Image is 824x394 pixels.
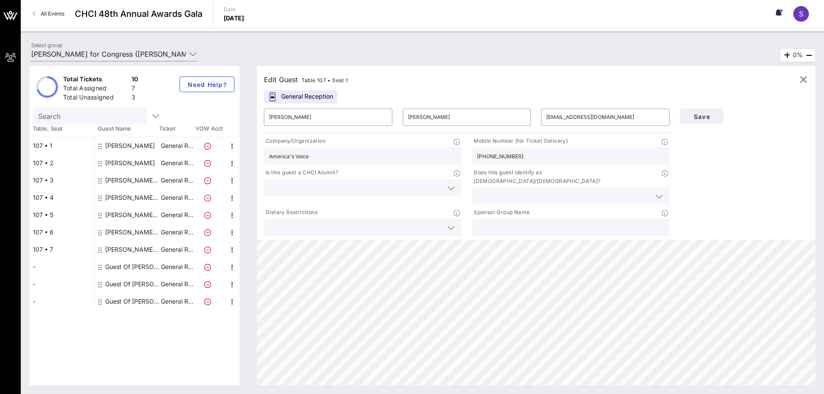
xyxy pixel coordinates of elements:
div: Guest Of Jeffries for Congress [105,293,160,310]
p: General R… [160,206,194,224]
div: 107 • 3 [29,172,94,189]
div: - [29,258,94,275]
div: Xochitl Oseguera Jeffries for Congress [105,189,160,206]
span: Need Help? [187,81,227,88]
span: VOW Acct [194,125,224,133]
p: Date [224,5,244,14]
div: Total Unassigned [63,93,128,104]
span: CHCI 48th Annual Awards Gala [75,7,202,20]
div: Total Assigned [63,84,128,95]
div: Andrea Zayas Jeffries for Congress [105,241,160,258]
button: Save [680,109,723,124]
p: General R… [160,172,194,189]
span: S [799,10,803,18]
div: Javier Gamboa Jeffries for Congress [105,224,160,241]
div: - [29,293,94,310]
div: 107 • 2 [29,154,94,172]
div: 107 • 1 [29,137,94,154]
p: Dietary Restrictions [264,208,317,217]
input: First Name* [269,110,387,124]
div: 107 • 6 [29,224,94,241]
p: General R… [160,137,194,154]
p: General R… [160,258,194,275]
span: Ticket [159,125,194,133]
p: General R… [160,241,194,258]
span: Guest Name [94,125,159,133]
div: General Reception [264,90,337,103]
p: General R… [160,293,194,310]
div: Total Tickets [63,75,128,86]
input: Email* [546,110,664,124]
div: María R. González Jeffries for Congress [105,172,160,189]
div: 0% [780,49,815,62]
div: Guest Of Jeffries for Congress [105,258,160,275]
span: Save [687,113,716,120]
div: 107 • 7 [29,241,94,258]
span: Table, Seat [29,125,94,133]
div: 10 [131,75,138,86]
div: Guest Of Jeffries for Congress [105,275,160,293]
div: 7 [131,84,138,95]
p: Company/Organization [264,137,326,146]
button: Need Help? [180,77,234,92]
div: Allison Zayas Jeffries for Congress [105,206,160,224]
input: Last Name* [408,110,526,124]
p: General R… [160,275,194,293]
p: General R… [160,154,194,172]
div: - [29,275,94,293]
span: Table 107 • Seat 1 [301,77,348,83]
div: 107 • 5 [29,206,94,224]
p: Mobile Number (for Ticket Delivery) [472,137,568,146]
p: General R… [160,224,194,241]
p: Sponsor Group Name [472,208,529,217]
p: General R… [160,189,194,206]
p: [DATE] [224,14,244,22]
div: 107 • 4 [29,189,94,206]
div: Edit Guest [264,74,348,86]
p: Does this guest identify as [DEMOGRAPHIC_DATA]/[DEMOGRAPHIC_DATA]? [472,168,662,186]
p: Is this guest a CHCI Alumni? [264,168,338,177]
div: S [793,6,809,22]
div: Lilian Sanchez [105,154,155,172]
span: All Events [41,10,64,17]
label: Select group [31,42,62,48]
div: 3 [131,93,138,104]
a: All Events [28,7,70,21]
div: Vanessa CARDENAS [105,137,155,154]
